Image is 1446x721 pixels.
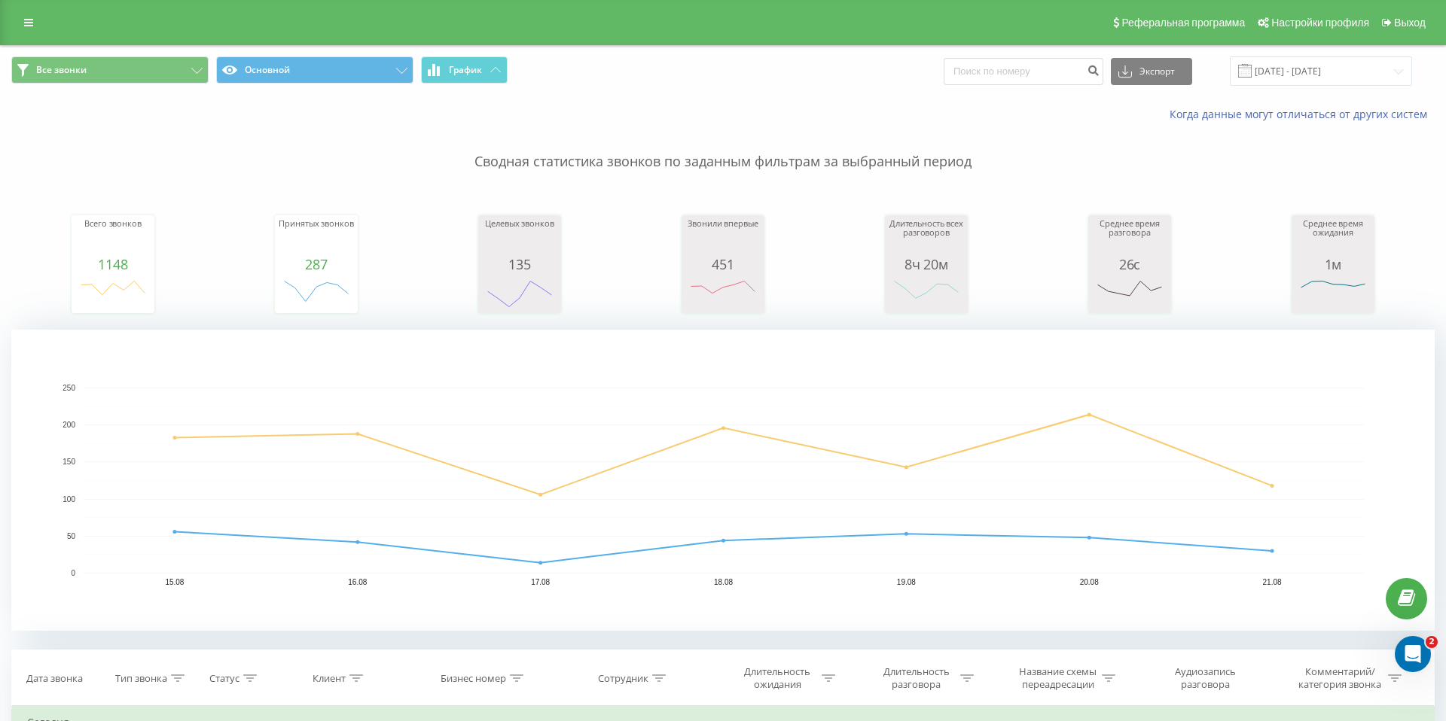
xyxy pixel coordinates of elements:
p: Сводная статистика звонков по заданным фильтрам за выбранный период [11,122,1435,172]
div: Принятых звонков [279,219,354,257]
div: Статус [209,672,239,685]
text: 15.08 [165,578,184,586]
button: Все звонки [11,56,209,84]
div: Звонили впервые [685,219,761,257]
div: 287 [279,257,354,272]
input: Поиск по номеру [944,58,1103,85]
span: Настройки профиля [1271,17,1369,29]
svg: A chart. [1295,272,1371,317]
div: Аудиозапись разговора [1157,665,1255,691]
div: Длительность разговора [876,665,956,691]
text: 18.08 [714,578,733,586]
div: Среднее время разговора [1092,219,1167,257]
div: 451 [685,257,761,272]
div: 8ч 20м [889,257,964,272]
div: Всего звонков [75,219,151,257]
svg: A chart. [11,330,1435,631]
div: Комментарий/категория звонка [1296,665,1384,691]
span: Реферальная программа [1121,17,1245,29]
text: 16.08 [348,578,367,586]
iframe: Intercom live chat [1395,636,1431,672]
text: 50 [67,532,76,540]
div: Бизнес номер [441,672,506,685]
span: График [449,65,482,75]
div: Тип звонка [115,672,167,685]
div: Длительность всех разговоров [889,219,964,257]
svg: A chart. [75,272,151,317]
svg: A chart. [482,272,557,317]
div: 1м [1295,257,1371,272]
text: 21.08 [1263,578,1282,586]
div: Клиент [313,672,346,685]
text: 20.08 [1080,578,1099,586]
div: Дата звонка [26,672,83,685]
text: 100 [63,495,75,503]
button: Основной [216,56,413,84]
div: Среднее время ожидания [1295,219,1371,257]
span: Выход [1394,17,1426,29]
svg: A chart. [685,272,761,317]
svg: A chart. [279,272,354,317]
div: 1148 [75,257,151,272]
div: Длительность ожидания [737,665,818,691]
div: 26с [1092,257,1167,272]
span: Все звонки [36,64,87,76]
div: Целевых звонков [482,219,557,257]
a: Когда данные могут отличаться от других систем [1170,107,1435,121]
text: 200 [63,421,75,429]
div: Сотрудник [598,672,648,685]
svg: A chart. [1092,272,1167,317]
span: 2 [1426,636,1438,648]
div: 135 [482,257,557,272]
text: 150 [63,458,75,467]
text: 250 [63,384,75,392]
button: График [421,56,508,84]
text: 17.08 [531,578,550,586]
text: 0 [71,569,75,577]
button: Экспорт [1111,58,1192,85]
text: 19.08 [897,578,916,586]
div: Название схемы переадресации [1017,665,1098,691]
svg: A chart. [889,272,964,317]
